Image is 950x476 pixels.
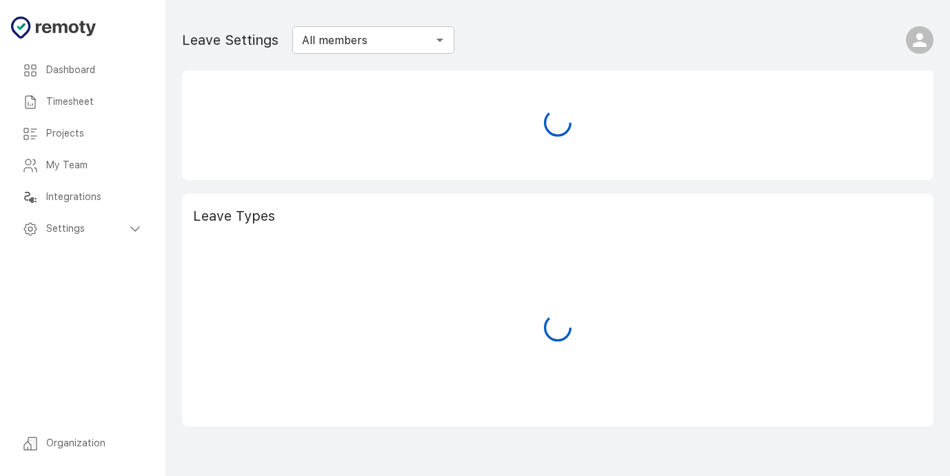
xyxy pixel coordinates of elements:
h6: Organization [46,436,143,451]
h6: Settings [46,221,127,237]
h6: Dashboard [46,63,143,78]
div: Integrations [11,181,154,213]
div: Projects [11,118,154,150]
div: Timesheet [11,86,154,118]
h6: My Team [46,158,143,173]
h6: Timesheet [46,95,143,110]
div: My Team [11,150,154,181]
button: Open [430,30,449,50]
div: Settings [11,213,154,245]
h6: Projects [46,126,143,141]
h1: Leave Settings [182,29,279,51]
div: Organization [11,428,154,459]
h6: Integrations [46,190,143,205]
div: Dashboard [11,54,154,86]
h2: Leave Types [193,205,801,227]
